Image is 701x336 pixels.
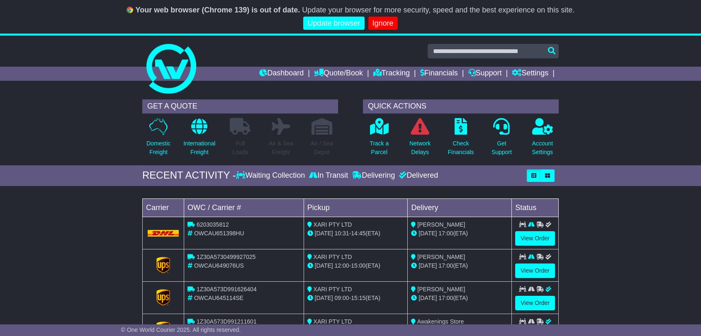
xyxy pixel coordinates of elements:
p: Air & Sea Freight [269,139,293,157]
span: [DATE] [315,295,333,301]
div: GET A QUOTE [142,99,338,114]
a: Settings [512,67,548,81]
span: 17:00 [438,295,453,301]
span: OWCAU645114SE [194,295,243,301]
td: OWC / Carrier # [184,198,304,217]
a: Quote/Book [314,67,363,81]
p: Air / Sea Depot [311,139,333,157]
span: [DATE] [419,295,437,301]
span: OWCAU649076US [194,262,244,269]
span: 12:00 [335,262,349,269]
td: Status [512,198,559,217]
a: Tracking [373,67,410,81]
span: OWCAU651398HU [194,230,244,237]
span: 09:00 [335,295,349,301]
div: - (ETA) [307,229,404,238]
p: Full Loads [230,139,251,157]
p: Domestic Freight [146,139,170,157]
a: Financials [420,67,458,81]
a: Support [468,67,502,81]
span: XARI PTY LTD [314,318,352,325]
td: Carrier [143,198,184,217]
span: 17:00 [438,230,453,237]
div: (ETA) [411,261,508,270]
a: View Order [515,263,555,278]
span: XARI PTY LTD [314,221,352,228]
a: View Order [515,231,555,246]
a: View Order [515,296,555,310]
span: © One World Courier 2025. All rights reserved. [121,326,241,333]
img: GetCarrierServiceLogo [156,289,170,306]
a: NetworkDelays [409,118,431,161]
span: 1Z30A573D991211601 [197,318,257,325]
span: [PERSON_NAME] [417,286,465,292]
span: [DATE] [419,262,437,269]
b: Your web browser (Chrome 139) is out of date. [136,6,300,14]
span: Update your browser for more security, speed and the best experience on this site. [302,6,574,14]
a: GetSupport [491,118,512,161]
img: GetCarrierServiceLogo [156,257,170,273]
span: [PERSON_NAME] [417,221,465,228]
td: Pickup [304,198,408,217]
a: Update browser [303,17,364,30]
div: QUICK ACTIONS [363,99,559,114]
span: [DATE] [419,230,437,237]
p: Check Financials [448,139,474,157]
a: Ignore [368,17,398,30]
div: In Transit [307,171,350,180]
td: Delivery [408,198,512,217]
a: InternationalFreight [183,118,216,161]
div: - (ETA) [307,294,404,302]
div: - (ETA) [307,261,404,270]
p: Track a Parcel [370,139,389,157]
img: DHL.png [148,230,179,237]
span: [PERSON_NAME] [417,254,465,260]
span: 10:31 [335,230,349,237]
p: Get Support [492,139,512,157]
span: 1Z30A5730499927025 [197,254,256,260]
span: [DATE] [315,230,333,237]
div: Delivering [350,171,397,180]
span: Awakenings Store [417,318,464,325]
a: CheckFinancials [448,118,475,161]
p: Network Delays [409,139,431,157]
div: Delivered [397,171,438,180]
p: Account Settings [532,139,553,157]
div: (ETA) [411,294,508,302]
span: XARI PTY LTD [314,286,352,292]
p: International Freight [183,139,215,157]
div: (ETA) [411,229,508,238]
a: DomesticFreight [146,118,171,161]
a: AccountSettings [532,118,554,161]
span: [DATE] [315,262,333,269]
a: Dashboard [259,67,304,81]
span: 15:00 [351,262,365,269]
span: 1Z30A573D991626404 [197,286,257,292]
a: Track aParcel [369,118,389,161]
div: RECENT ACTIVITY - [142,169,236,181]
div: Waiting Collection [236,171,307,180]
span: 6203035812 [197,221,229,228]
span: 15:15 [351,295,365,301]
span: XARI PTY LTD [314,254,352,260]
span: 17:00 [438,262,453,269]
span: 14:45 [351,230,365,237]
